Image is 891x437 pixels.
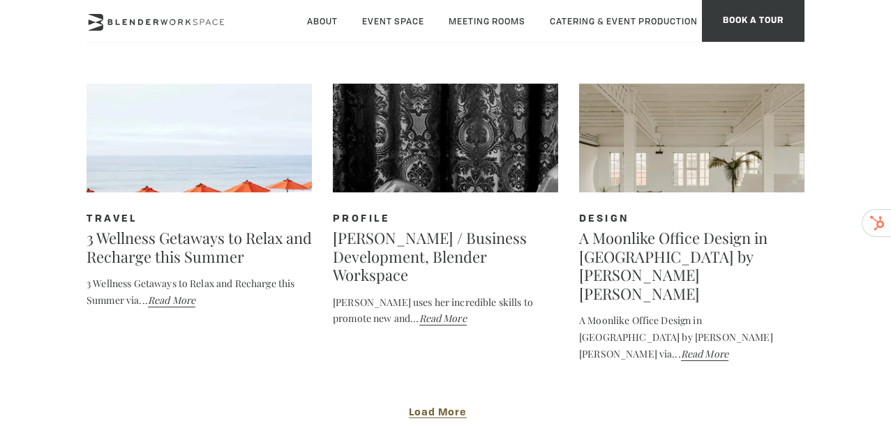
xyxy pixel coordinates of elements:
[579,312,804,362] p: A Moonlike Office Design in [GEOGRAPHIC_DATA] by [PERSON_NAME] [PERSON_NAME] via...
[419,312,467,325] a: Read More
[333,229,558,284] h5: [PERSON_NAME] / Business Development, Blender Workspace
[333,213,558,224] div: Profile
[148,293,195,307] a: Read More
[87,275,312,309] p: 3 Wellness Getaways to Relax and Recharge this Summer via...
[579,229,804,302] h5: A Moonlike Office Design in [GEOGRAPHIC_DATA] by [PERSON_NAME] [PERSON_NAME]
[87,229,312,266] h5: 3 Wellness Getaways to Relax and Recharge this Summer
[579,213,804,224] div: Design
[681,347,728,361] a: Read More
[409,408,467,418] span: Load More
[87,213,312,224] div: Travel
[333,294,558,328] p: [PERSON_NAME] uses her incredible skills to promote new and...
[87,406,804,419] button: Load More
